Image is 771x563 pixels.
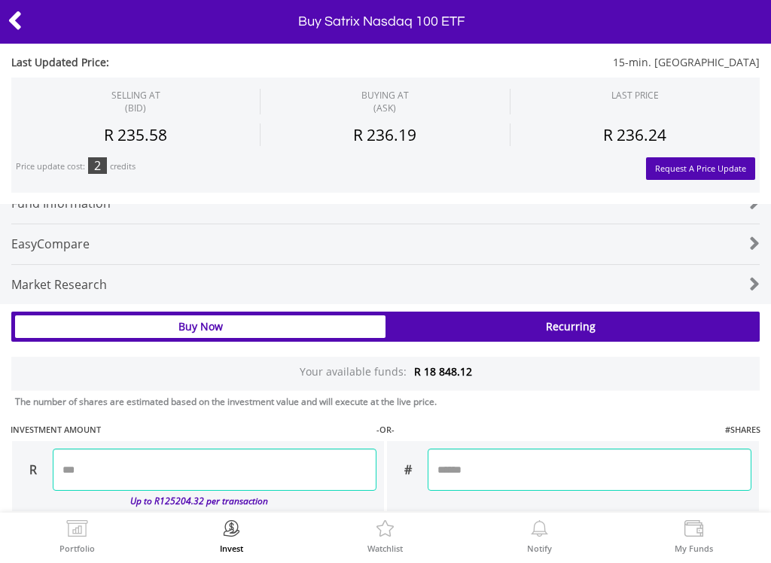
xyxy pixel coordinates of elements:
[646,157,755,181] button: Request A Price Update
[12,449,53,491] div: R
[11,424,101,436] label: INVESTMENT AMOUNT
[11,55,323,70] span: Last Updated Price:
[611,89,659,102] div: LAST PRICE
[11,265,760,305] a: Market Research
[682,520,705,541] img: View Funds
[111,89,160,114] div: SELLING AT
[11,265,697,305] div: Market Research
[15,315,385,338] div: Buy Now
[220,520,243,541] img: Invest Now
[220,544,243,552] label: Invest
[367,520,403,552] a: Watchlist
[387,449,428,491] div: #
[361,102,409,114] span: (ASK)
[675,544,713,552] label: My Funds
[59,520,95,552] a: Portfolio
[675,520,713,552] a: My Funds
[11,357,760,391] div: Your available funds:
[11,224,697,264] div: EasyCompare
[527,544,552,552] label: Notify
[11,224,760,265] a: EasyCompare
[376,424,395,436] label: -OR-
[725,424,760,436] label: #SHARES
[12,491,376,511] div: Up to R125204.32 per transaction
[361,89,409,114] span: BUYING AT
[528,520,551,541] img: View Notifications
[16,161,85,172] div: Price update cost:
[220,520,243,552] a: Invest
[15,395,765,408] div: The number of shares are estimated based on the investment value and will execute at the live price.
[414,364,472,379] span: R 18 848.12
[373,520,397,541] img: Watchlist
[88,157,107,174] div: 2
[367,544,403,552] label: Watchlist
[603,124,666,145] span: R 236.24
[527,520,552,552] a: Notify
[104,124,167,145] span: R 235.58
[59,544,95,552] label: Portfolio
[111,102,160,114] span: (BID)
[66,520,89,541] img: View Portfolio
[353,124,416,145] span: R 236.19
[323,55,760,70] span: 15-min. [GEOGRAPHIC_DATA]
[385,315,756,338] div: Recurring
[110,161,136,172] div: credits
